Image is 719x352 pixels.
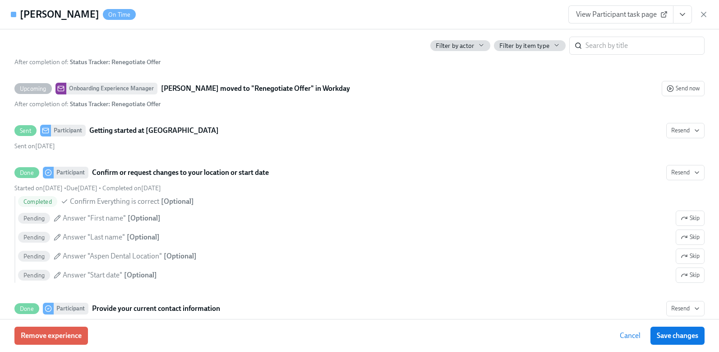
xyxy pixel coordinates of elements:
[164,251,197,261] div: [ Optional ]
[92,167,269,178] strong: Confirm or request changes to your location or start date
[124,270,157,280] div: [ Optional ]
[671,126,700,135] span: Resend
[51,125,86,136] div: Participant
[662,81,705,96] button: UpcomingOnboarding Experience Manager[PERSON_NAME] moved to "Renegotiate Offer" in WorkdayAfter c...
[18,253,50,260] span: Pending
[14,327,88,345] button: Remove experience
[14,142,55,150] span: Tuesday, September 9th 2025, 10:01 am
[18,215,50,222] span: Pending
[666,301,705,316] button: DoneParticipantProvide your current contact informationStarted on[DATE] •Due[DATE] • Completed on...
[54,167,88,178] div: Participant
[70,197,159,207] span: Confirm Everything is correct
[63,213,126,223] span: Answer "First name"
[102,184,161,192] span: Thursday, September 11th 2025, 10:02 am
[161,83,350,94] strong: [PERSON_NAME] moved to "Renegotiate Offer" in Workday
[20,8,99,21] h4: [PERSON_NAME]
[494,40,566,51] button: Filter by item type
[436,42,474,50] span: Filter by actor
[430,40,490,51] button: Filter by actor
[63,270,122,280] span: Answer "Start date"
[568,5,673,23] a: View Participant task page
[681,252,700,261] span: Skip
[128,213,161,223] div: [ Optional ]
[673,5,692,23] button: View task page
[21,331,82,340] span: Remove experience
[14,184,63,192] span: Tuesday, September 9th 2025, 10:01 am
[54,303,88,314] div: Participant
[63,251,162,261] span: Answer "Aspen Dental Location"
[70,58,161,66] strong: Status Tracker: Renegotiate Offer
[499,42,549,50] span: Filter by item type
[18,272,50,279] span: Pending
[681,214,700,223] span: Skip
[666,123,705,138] button: SentParticipantGetting started at [GEOGRAPHIC_DATA]Sent on[DATE]
[681,233,700,242] span: Skip
[103,11,136,18] span: On Time
[676,211,705,226] button: DoneParticipantConfirm or request changes to your location or start dateResendStarted on[DATE] •D...
[70,100,161,108] strong: Status Tracker: Renegotiate Offer
[14,100,161,108] div: After completion of :
[676,268,705,283] button: DoneParticipantConfirm or request changes to your location or start dateResendStarted on[DATE] •D...
[14,85,52,92] span: Upcoming
[66,184,97,192] span: Friday, September 12th 2025, 10:00 am
[650,327,705,345] button: Save changes
[14,58,161,66] div: After completion of :
[14,169,39,176] span: Done
[92,303,220,314] strong: Provide your current contact information
[676,249,705,264] button: DoneParticipantConfirm or request changes to your location or start dateResendStarted on[DATE] •D...
[161,197,194,207] div: [ Optional ]
[671,168,700,177] span: Resend
[681,271,700,280] span: Skip
[576,10,666,19] span: View Participant task page
[14,127,37,134] span: Sent
[613,327,647,345] button: Cancel
[667,84,700,93] span: Send now
[671,304,700,313] span: Resend
[14,305,39,312] span: Done
[127,232,160,242] div: [ Optional ]
[666,165,705,180] button: DoneParticipantConfirm or request changes to your location or start dateStarted on[DATE] •Due[DAT...
[14,184,161,192] div: • •
[89,125,219,136] strong: Getting started at [GEOGRAPHIC_DATA]
[585,37,705,55] input: Search by title
[63,232,125,242] span: Answer "Last name"
[676,230,705,245] button: DoneParticipantConfirm or request changes to your location or start dateResendStarted on[DATE] •D...
[66,83,157,94] div: Onboarding Experience Manager
[18,234,50,241] span: Pending
[620,331,641,340] span: Cancel
[657,331,698,340] span: Save changes
[18,198,57,205] span: Completed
